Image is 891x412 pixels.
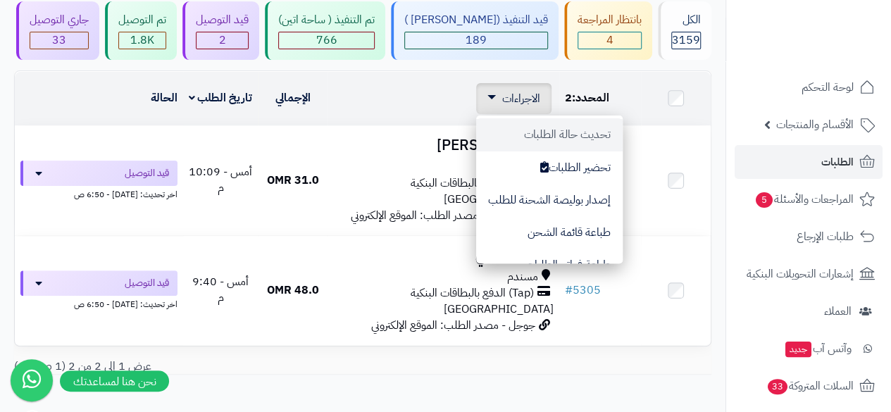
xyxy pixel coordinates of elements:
[411,175,534,192] span: (Tap) الدفع بالبطاقات البنكية
[502,90,540,107] span: الاجراءات
[671,12,701,28] div: الكل
[821,152,854,172] span: الطلبات
[768,379,787,394] span: 33
[189,163,252,196] span: أمس - 10:09 م
[405,32,547,49] div: 189
[118,12,166,28] div: تم التوصيل
[578,12,642,28] div: بانتظار المراجعة
[802,77,854,97] span: لوحة التحكم
[267,172,319,189] span: 31.0 OMR
[219,32,226,49] span: 2
[824,301,852,321] span: العملاء
[476,184,623,216] button: إصدار بوليصة الشحنة للطلب
[735,369,883,403] a: السلات المتروكة33
[197,32,248,49] div: 2
[735,220,883,254] a: طلبات الإرجاع
[333,137,554,154] h3: [PERSON_NAME]
[784,339,852,358] span: وآتس آب
[735,257,883,291] a: إشعارات التحويلات البنكية
[444,191,554,208] span: [GEOGRAPHIC_DATA]
[119,32,166,49] div: 1758
[333,247,554,263] h3: أسماء الشحي
[125,276,169,290] span: قيد التوصيل
[262,1,388,60] a: تم التنفيذ ( ساحة اتين) 766
[476,216,623,249] button: طباعة قائمة الشحن
[275,89,311,106] a: الإجمالي
[130,32,154,49] span: 1.8K
[606,32,613,49] span: 4
[192,273,249,306] span: أمس - 9:40 م
[4,358,363,375] div: عرض 1 إلى 2 من 2 (1 صفحات)
[189,89,253,106] a: تاريخ الطلب
[125,166,169,180] span: قيد التوصيل
[476,151,623,184] button: تحضير الطلبات
[565,89,572,106] span: 2
[13,1,102,60] a: جاري التوصيل 33
[371,317,535,334] span: جوجل - مصدر الطلب: الموقع الإلكتروني
[785,342,811,357] span: جديد
[30,12,89,28] div: جاري التوصيل
[747,264,854,284] span: إشعارات التحويلات البنكية
[756,192,773,208] span: 5
[561,1,655,60] a: بانتظار المراجعة 4
[196,12,249,28] div: قيد التوصيل
[351,207,535,224] span: زيارة مباشرة - مصدر الطلب: الموقع الإلكتروني
[735,70,883,104] a: لوحة التحكم
[20,186,177,201] div: اخر تحديث: [DATE] - 6:50 ص
[487,90,540,107] a: الاجراءات
[565,90,635,106] div: المحدد:
[404,12,548,28] div: قيد التنفيذ ([PERSON_NAME] )
[388,1,561,60] a: قيد التنفيذ ([PERSON_NAME] ) 189
[754,189,854,209] span: المراجعات والأسئلة
[466,32,487,49] span: 189
[278,12,375,28] div: تم التنفيذ ( ساحة اتين)
[735,182,883,216] a: المراجعات والأسئلة5
[316,32,337,49] span: 766
[279,32,374,49] div: 766
[20,296,177,311] div: اخر تحديث: [DATE] - 6:50 ص
[735,145,883,179] a: الطلبات
[672,32,700,49] span: 3159
[578,32,641,49] div: 4
[565,282,573,299] span: #
[52,32,66,49] span: 33
[180,1,262,60] a: قيد التوصيل 2
[797,227,854,246] span: طلبات الإرجاع
[655,1,714,60] a: الكل3159
[151,89,177,106] a: الحالة
[766,376,854,396] span: السلات المتروكة
[735,332,883,366] a: وآتس آبجديد
[267,282,319,299] span: 48.0 OMR
[735,294,883,328] a: العملاء
[476,118,623,151] button: تحديث حالة الطلبات
[444,301,554,318] span: [GEOGRAPHIC_DATA]
[411,285,534,301] span: (Tap) الدفع بالبطاقات البنكية
[30,32,88,49] div: 33
[565,282,601,299] a: #5305
[476,249,623,281] button: طباعة فواتير الطلبات
[776,115,854,135] span: الأقسام والمنتجات
[507,269,538,285] span: مسندم
[102,1,180,60] a: تم التوصيل 1.8K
